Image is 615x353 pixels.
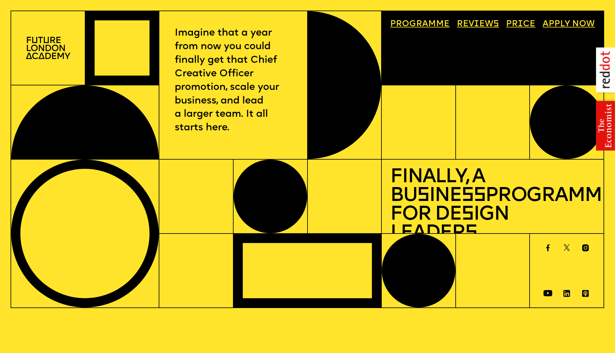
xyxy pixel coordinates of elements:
[538,16,599,33] a: Apply now
[543,20,549,28] span: A
[461,186,485,206] span: ss
[386,16,454,33] a: Programme
[453,16,503,33] a: Reviews
[465,224,477,243] span: s
[175,27,292,135] p: Imagine that a year from now you could finally get that Chief Creative Officer promotion, scale y...
[502,16,540,33] a: Price
[390,168,595,243] h1: Finally, a Bu ine Programme for De ign Leader
[417,186,429,206] span: s
[422,20,428,28] span: a
[461,205,473,224] span: s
